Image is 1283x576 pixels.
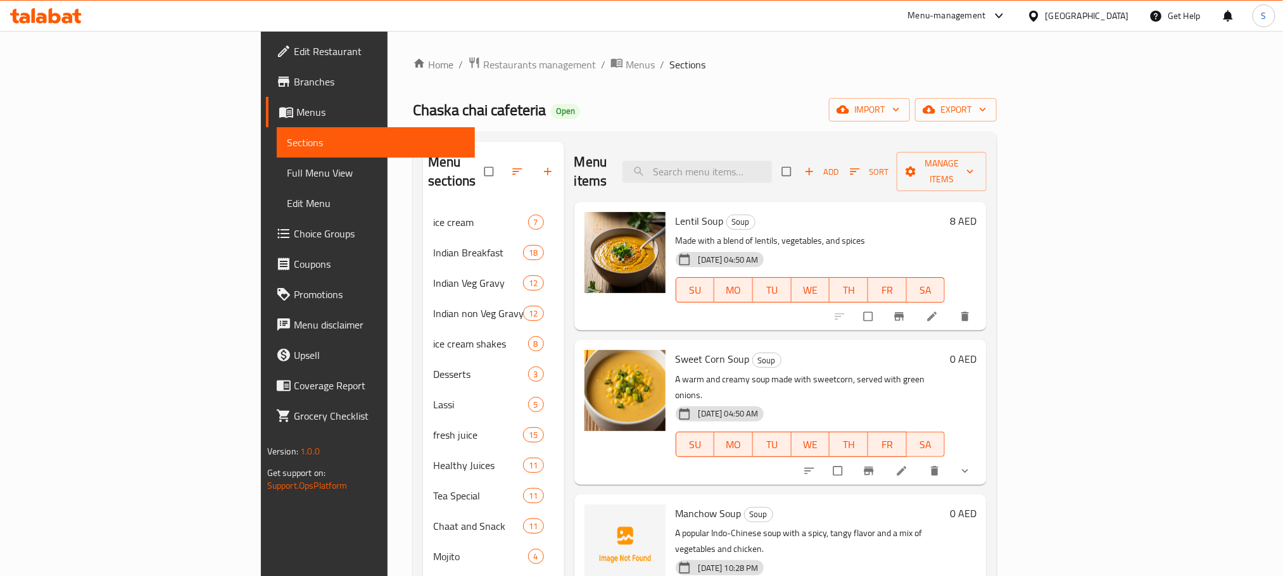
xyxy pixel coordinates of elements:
input: search [623,161,772,183]
span: Tea Special [433,488,523,503]
span: 4 [529,551,543,563]
span: 11 [524,520,543,532]
div: items [528,549,544,564]
a: Edit Restaurant [266,36,475,66]
span: Soup [727,215,755,229]
button: SU [676,432,715,457]
span: Restaurants management [483,57,596,72]
a: Branches [266,66,475,97]
span: Grocery Checklist [294,408,465,423]
span: Indian Veg Gravy [433,275,523,291]
span: FR [873,281,902,299]
span: TU [758,435,787,454]
span: ice cream shakes [433,336,528,351]
span: [DATE] 04:50 AM [693,254,764,266]
a: Edit menu item [895,465,911,477]
div: Indian Breakfast18 [423,237,564,268]
div: Desserts [433,366,528,382]
div: items [523,427,543,442]
span: MO [719,435,748,454]
a: Edit menu item [926,310,941,323]
span: Select all sections [477,160,503,184]
button: FR [868,277,907,303]
a: Support.OpsPlatform [267,477,348,494]
span: Add [804,165,838,179]
span: Indian Breakfast [433,245,523,260]
span: Version: [267,443,298,460]
p: A popular Indo-Chinese soup with a spicy, tangy flavor and a mix of vegetables and chicken. [676,525,945,557]
div: Lassi [433,397,528,412]
span: 11 [524,460,543,472]
button: MO [714,432,753,457]
span: Promotions [294,287,465,302]
div: Mojito [433,549,528,564]
button: Branch-specific-item [885,303,916,330]
span: fresh juice [433,427,523,442]
div: Desserts3 [423,359,564,389]
button: MO [714,277,753,303]
span: WE [797,435,825,454]
span: Add item [801,162,842,182]
button: import [829,98,910,122]
div: Soup [744,507,773,522]
span: Upsell [294,347,465,363]
button: sort-choices [795,457,826,485]
span: Soup [745,507,773,522]
span: Open [551,106,580,116]
span: FR [873,435,902,454]
a: Full Menu View [277,158,475,188]
button: Branch-specific-item [855,457,885,485]
button: Add [801,162,842,182]
button: show more [951,457,982,485]
span: export [925,102,987,118]
span: Select section [774,160,801,184]
span: Menu disclaimer [294,317,465,332]
span: SA [912,281,940,299]
svg: Show Choices [959,465,971,477]
div: [GEOGRAPHIC_DATA] [1046,9,1129,23]
a: Menus [610,56,655,73]
span: Sections [669,57,705,72]
div: items [528,336,544,351]
div: items [523,488,543,503]
div: items [523,275,543,291]
div: Soup [752,353,781,368]
h6: 0 AED [950,350,976,368]
button: TU [753,432,792,457]
span: TH [835,435,863,454]
button: Add section [534,158,564,185]
div: Tea Special11 [423,480,564,511]
span: import [839,102,900,118]
span: Sort items [842,162,897,182]
span: Menus [296,104,465,120]
a: Coverage Report [266,370,475,401]
a: Restaurants management [468,56,596,73]
button: SA [907,432,945,457]
button: SU [676,277,715,303]
div: fresh juice15 [423,420,564,450]
span: 18 [524,247,543,259]
h6: 0 AED [950,504,976,522]
div: items [523,245,543,260]
button: Sort [847,162,892,182]
span: WE [797,281,825,299]
button: TH [830,277,868,303]
span: Coverage Report [294,378,465,393]
div: ice cream shakes8 [423,329,564,359]
span: Sort sections [503,158,534,185]
a: Choice Groups [266,218,475,249]
span: 12 [524,308,543,320]
div: Healthy Juices [433,458,523,473]
div: items [523,306,543,321]
span: 8 [529,338,543,350]
span: 5 [529,399,543,411]
span: 12 [524,277,543,289]
span: ice cream [433,215,528,230]
span: 15 [524,429,543,441]
span: Sweet Corn Soup [676,349,750,368]
span: SA [912,435,940,454]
